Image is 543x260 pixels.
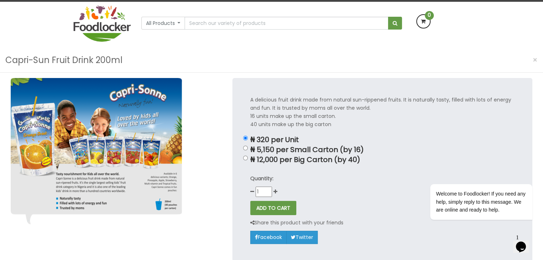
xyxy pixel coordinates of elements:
[513,232,536,253] iframe: chat widget
[425,11,434,20] span: 0
[185,17,388,30] input: Search our variety of products
[243,136,248,140] input: ₦ 320 per Unit
[286,231,318,244] a: Twitter
[243,156,248,160] input: ₦ 12,000 per Big Carton (by 40)
[243,146,248,150] input: ₦ 5,150 per Small Carton (by 16)
[11,78,182,224] img: Capri-Sun Fruit Drink 200ml
[74,5,131,42] img: FoodLocker
[250,96,514,129] p: A delicious fruit drink made from natural sun-rippened fruits. It is naturally tasty, filled with...
[141,17,185,30] button: All Products
[250,231,287,244] a: Facebook
[250,201,296,215] button: ADD TO CART
[407,144,536,228] iframe: chat widget
[529,53,541,67] button: Close
[250,175,273,182] strong: Quantity:
[5,53,122,67] h3: Capri-Sun Fruit Drink 200ml
[250,219,343,227] p: Share this product with your friends
[533,55,538,65] span: ×
[250,156,514,164] p: ₦ 12,000 per Big Carton (by 40)
[250,136,514,144] p: ₦ 320 per Unit
[250,146,514,154] p: ₦ 5,150 per Small Carton (by 16)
